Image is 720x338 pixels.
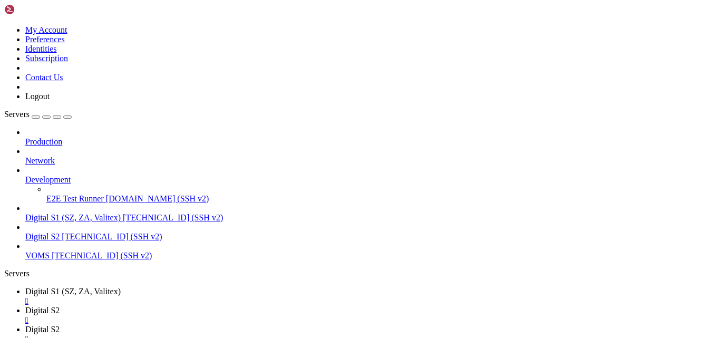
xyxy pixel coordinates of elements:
[25,242,716,260] li: VOMS [TECHNICAL_ID] (SSH v2)
[25,287,121,296] span: Digital S1 (SZ, ZA, Valitex)
[25,54,68,63] a: Subscription
[25,232,716,242] a: Digital S2 [TECHNICAL_ID] (SSH v2)
[25,156,716,166] a: Network
[62,232,162,241] span: [TECHNICAL_ID] (SSH v2)
[25,251,716,260] a: VOMS [TECHNICAL_ID] (SSH v2)
[25,251,50,260] span: VOMS
[4,269,716,278] div: Servers
[52,251,152,260] span: [TECHNICAL_ID] (SSH v2)
[25,156,55,165] span: Network
[25,315,716,325] a: 
[25,128,716,147] li: Production
[46,185,716,204] li: E2E Test Runner [DOMAIN_NAME] (SSH v2)
[25,213,121,222] span: Digital S1 (SZ, ZA, Valitex)
[25,44,57,53] a: Identities
[25,287,716,306] a: Digital S1 (SZ, ZA, Valitex)
[25,92,50,101] a: Logout
[25,306,60,315] span: Digital S2
[46,194,716,204] a: E2E Test Runner [DOMAIN_NAME] (SSH v2)
[25,166,716,204] li: Development
[106,194,209,203] span: [DOMAIN_NAME] (SSH v2)
[25,175,716,185] a: Development
[46,194,104,203] span: E2E Test Runner
[25,147,716,166] li: Network
[25,296,716,306] a: 
[4,110,72,119] a: Servers
[123,213,223,222] span: [TECHNICAL_ID] (SSH v2)
[25,223,716,242] li: Digital S2 [TECHNICAL_ID] (SSH v2)
[25,232,60,241] span: Digital S2
[25,325,60,334] span: Digital S2
[4,110,30,119] span: Servers
[25,73,63,82] a: Contact Us
[25,306,716,325] a: Digital S2
[25,204,716,223] li: Digital S1 (SZ, ZA, Valitex) [TECHNICAL_ID] (SSH v2)
[25,175,71,184] span: Development
[25,35,65,44] a: Preferences
[25,137,62,146] span: Production
[4,4,65,15] img: Shellngn
[25,213,716,223] a: Digital S1 (SZ, ZA, Valitex) [TECHNICAL_ID] (SSH v2)
[25,137,716,147] a: Production
[25,25,67,34] a: My Account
